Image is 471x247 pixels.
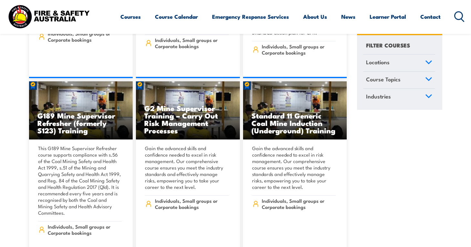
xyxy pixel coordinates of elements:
span: Individuals, Small groups or Corporate bookings [155,37,229,49]
a: Emergency Response Services [212,8,289,25]
a: Standard 11 Generic Coal Mine Induction (Underground) Training [243,81,347,139]
span: Locations [366,58,390,67]
span: Course Topics [366,75,401,84]
a: Learner Portal [370,8,406,25]
p: Gain the advanced skills and confidence needed to excel in risk management. Our comprehensive cou... [252,145,336,190]
span: Individuals, Small groups or Corporate bookings [262,198,336,210]
img: Standard 11 Generic Coal Mine Induction (Surface) TRAINING (1) [136,81,240,139]
h4: FILTER COURSES [366,41,410,49]
a: Courses [120,8,141,25]
p: This G189 Mine Supervisor Refresher course supports compliance with s.56 of the Coal Mining Safet... [38,145,122,216]
h3: G2 Mine Supervisor Training – Carry Out Risk Management Processes [144,104,231,134]
h3: G189 Mine Supervisor Refresher (formerly S123) Training [37,112,125,134]
span: Individuals, Small groups or Corporate bookings [48,30,122,43]
p: Gain the advanced skills and confidence needed to excel in risk management. Our comprehensive cou... [145,145,229,190]
a: Locations [363,55,435,71]
a: Course Calendar [155,8,198,25]
img: Standard 11 Generic Coal Mine Induction (Surface) TRAINING (1) [29,81,133,139]
a: About Us [303,8,327,25]
a: G189 Mine Supervisor Refresher (formerly S123) Training [29,81,133,139]
span: Individuals, Small groups or Corporate bookings [155,198,229,210]
a: G2 Mine Supervisor Training – Carry Out Risk Management Processes [136,81,240,139]
span: Individuals, Small groups or Corporate bookings [48,223,122,236]
a: Course Topics [363,72,435,88]
img: Standard 11 Generic Coal Mine Induction (Surface) TRAINING (1) [243,81,347,139]
span: Industries [366,92,391,100]
span: Individuals, Small groups or Corporate bookings [262,43,336,56]
a: Industries [363,88,435,105]
h3: Standard 11 Generic Coal Mine Induction (Underground) Training [251,112,339,134]
a: News [341,8,355,25]
a: Contact [420,8,441,25]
